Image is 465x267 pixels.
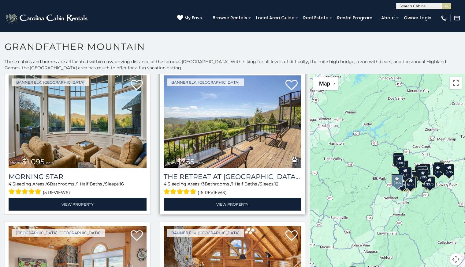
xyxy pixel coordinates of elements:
div: $300 [394,155,404,167]
a: Local Area Guide [253,13,297,23]
div: $345 [406,177,417,188]
div: $675 [434,162,444,174]
img: Morning Star [9,75,147,168]
img: The Retreat at Mountain Meadows [164,75,302,168]
span: 4 [9,181,11,187]
div: Sleeping Areas / Bathrooms / Sleeps: [9,181,147,196]
span: daily [46,161,54,165]
div: $195 [418,169,428,181]
div: $195 [405,177,416,188]
div: $375 [407,171,417,183]
a: Rental Program [334,13,375,23]
div: $375 [422,175,432,187]
span: 4 [164,181,166,187]
span: daily [196,161,204,165]
a: Add to favorites [131,79,143,92]
a: Owner Login [401,13,434,23]
a: Morning Star from $1,095 daily [9,75,147,168]
span: 3 [202,181,205,187]
h3: The Retreat at Mountain Meadows [164,173,302,181]
div: $425 [393,153,403,165]
img: phone-regular-white.png [441,15,447,21]
span: $355 [177,157,195,166]
div: $1,095 [399,167,411,178]
a: About [378,13,398,23]
span: from [167,161,176,165]
div: $375 [397,177,407,189]
a: My Favs [177,15,203,21]
a: Add to favorites [131,230,143,242]
div: $485 [420,163,430,175]
button: Map camera controls [450,253,462,265]
div: Sleeping Areas / Bathrooms / Sleeps: [164,181,302,196]
div: $305 [408,170,418,181]
div: $199 [417,166,427,178]
a: View Property [9,198,147,211]
div: $240 [391,174,401,185]
div: $375 [424,176,435,188]
span: 1 Half Baths / [232,181,260,187]
div: $420 [391,174,402,185]
span: $1,095 [22,157,45,166]
button: Toggle fullscreen view [450,77,462,89]
a: Banner Elk, [GEOGRAPHIC_DATA] [12,78,89,86]
a: [GEOGRAPHIC_DATA], [GEOGRAPHIC_DATA] [12,229,105,237]
div: $315 [433,164,443,175]
div: $355 [391,175,402,187]
a: Banner Elk, [GEOGRAPHIC_DATA] [167,78,244,86]
div: $695 [444,164,454,175]
div: $325 [416,165,426,176]
span: 12 [274,181,278,187]
a: Banner Elk, [GEOGRAPHIC_DATA] [167,229,244,237]
span: Map [319,80,330,87]
span: (5 reviews) [43,189,70,196]
a: The Retreat at Mountain Meadows from $355 daily [164,75,302,168]
button: Change map style [313,77,338,90]
a: The Retreat at [GEOGRAPHIC_DATA][PERSON_NAME] [164,173,302,181]
a: Add to favorites [285,230,298,242]
a: Add to favorites [285,79,298,92]
span: (16 reviews) [198,189,227,196]
img: mail-regular-white.png [454,15,460,21]
a: Morning Star [9,173,147,181]
span: 16 [120,181,124,187]
span: 6 [47,181,50,187]
a: View Property [164,198,302,211]
span: 1 Half Baths / [77,181,105,187]
span: from [12,161,21,165]
a: Browse Rentals [210,13,250,23]
div: $300 [398,160,408,172]
img: White-1-2.png [5,12,89,24]
span: My Favs [184,15,202,21]
a: Real Estate [300,13,331,23]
